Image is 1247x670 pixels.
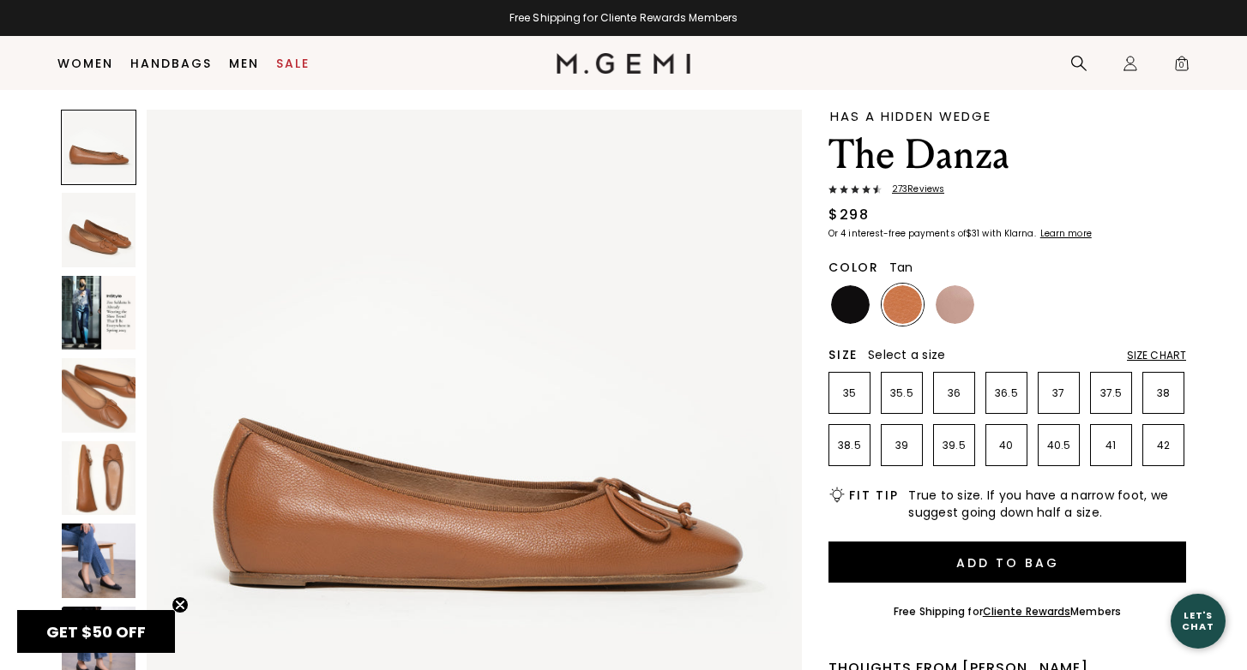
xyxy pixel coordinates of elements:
a: Handbags [130,57,212,70]
div: Let's Chat [1171,610,1226,631]
p: 42 [1143,439,1184,452]
h1: The Danza [828,131,1186,179]
p: 39.5 [934,439,974,452]
div: Has A Hidden Wedge [830,110,1186,123]
img: The Danza [62,276,136,350]
p: 37.5 [1091,386,1131,400]
span: GET $50 OFF [46,621,146,643]
div: Free Shipping for Members [894,605,1121,619]
p: 39 [882,439,922,452]
button: Add to Bag [828,541,1186,583]
span: 273 Review s [882,184,944,194]
p: 41 [1091,439,1131,452]
p: 35.5 [882,386,922,400]
p: 37 [1039,386,1079,400]
h2: Size [828,348,858,362]
img: Tan [883,285,922,324]
img: The Danza [62,193,136,266]
a: Men [229,57,259,70]
klarna-placement-style-cta: Learn more [1040,227,1092,240]
div: $298 [828,205,869,225]
a: Learn more [1039,229,1092,239]
klarna-placement-style-amount: $31 [966,227,979,240]
p: 40.5 [1039,439,1079,452]
img: The Danza [62,358,136,432]
p: 36 [934,386,974,400]
h2: Color [828,260,879,274]
p: 38.5 [829,439,870,452]
p: 36.5 [986,386,1027,400]
span: Select a size [868,346,945,363]
p: 38 [1143,386,1184,400]
img: The Danza [62,523,136,597]
img: Black [831,285,870,324]
h2: Fit Tip [849,488,898,502]
span: True to size. If you have a narrow foot, we suggest going down half a size. [908,487,1186,521]
a: Cliente Rewards [983,604,1071,619]
p: 35 [829,386,870,400]
a: Women [57,57,113,70]
span: 0 [1173,58,1190,75]
klarna-placement-style-body: Or 4 interest-free payments of [828,227,966,240]
klarna-placement-style-body: with Klarna [982,227,1038,240]
span: Tan [889,259,913,276]
a: 273Reviews [828,184,1186,198]
button: Close teaser [172,596,189,613]
a: Sale [276,57,310,70]
img: Antique Rose [936,285,974,324]
p: 40 [986,439,1027,452]
img: The Danza [62,441,136,515]
img: M.Gemi [557,53,691,74]
div: GET $50 OFFClose teaser [17,610,175,653]
div: Size Chart [1127,349,1186,362]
